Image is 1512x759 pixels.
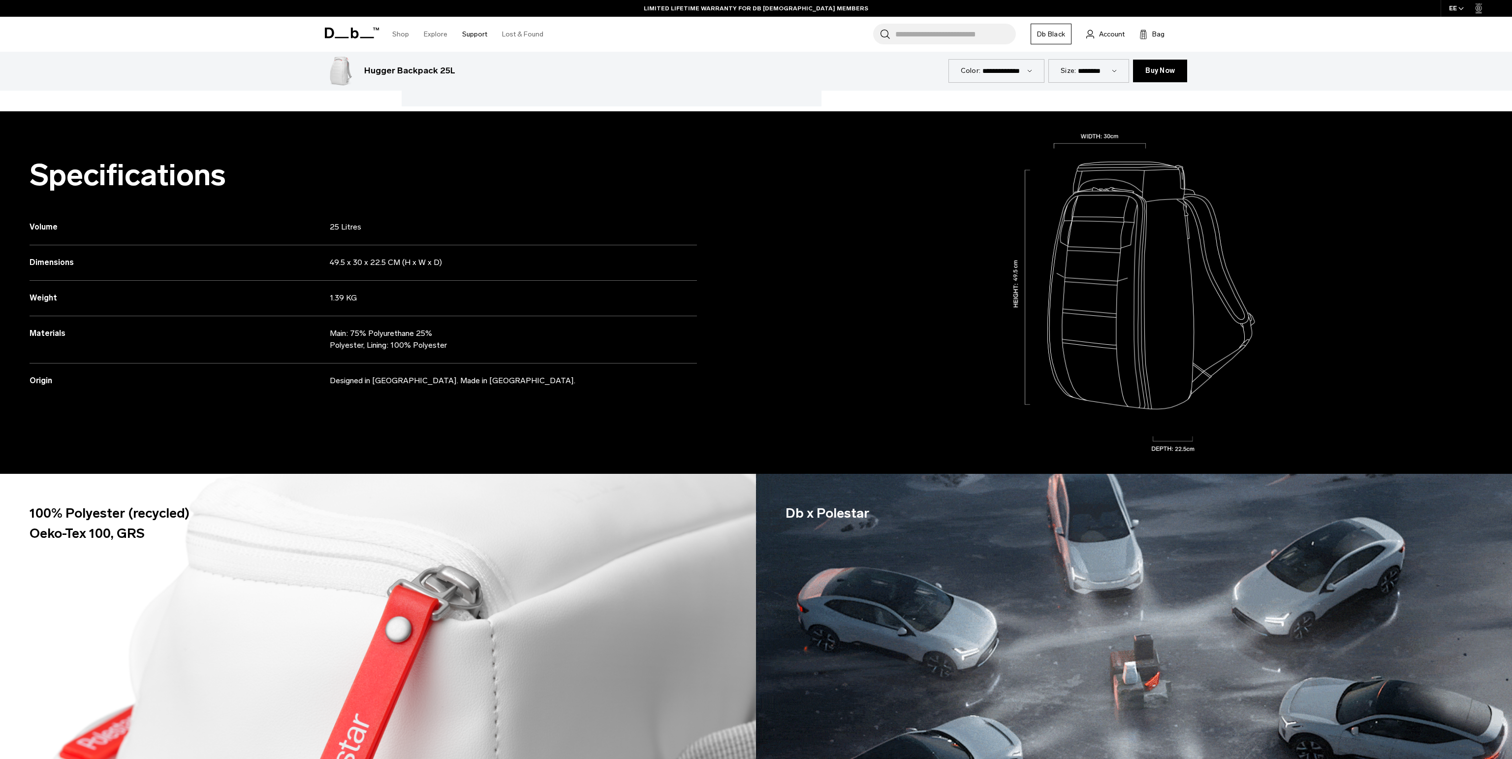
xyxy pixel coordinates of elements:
[502,17,543,52] a: Lost & Found
[1139,28,1165,40] button: Bag
[385,17,551,52] nav: Main Navigation
[30,328,330,339] h3: Materials
[786,503,869,524] h3: Db x Polestar
[424,17,447,52] a: Explore
[953,111,1315,474] img: dimensions
[364,65,455,77] h3: Hugger Backpack 25L
[1133,60,1187,82] a: Buy Now
[1152,29,1165,39] span: Bag
[1061,66,1076,76] label: Size:
[30,292,330,304] h3: Weight
[330,221,663,233] p: 25 Litres
[30,257,330,268] h3: Dimensions
[330,328,663,351] p: Main: 75% Polyurethane 25% Polyester, Lining: 100% Polyester
[392,17,409,52] a: Shop
[30,221,330,233] h3: Volume
[1086,28,1125,40] a: Account
[462,17,487,52] a: Support
[330,257,663,268] p: 49.5 x 30 x 22.5 CM (H x W x D)
[330,375,663,387] p: Designed in [GEOGRAPHIC_DATA]. Made in [GEOGRAPHIC_DATA].
[1031,24,1071,44] a: Db Black
[330,292,663,304] p: 1.39 KG
[30,159,697,192] h2: Specifications
[325,55,356,87] img: Hugger Backpack 25L Polestar Edt.
[1099,29,1125,39] span: Account
[30,503,189,543] h3: 100% Polyester (recycled) Oeko-Tex 100, GRS
[961,66,981,76] label: Color:
[644,4,868,13] a: LIMITED LIFETIME WARRANTY FOR DB [DEMOGRAPHIC_DATA] MEMBERS
[30,375,330,387] h3: Origin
